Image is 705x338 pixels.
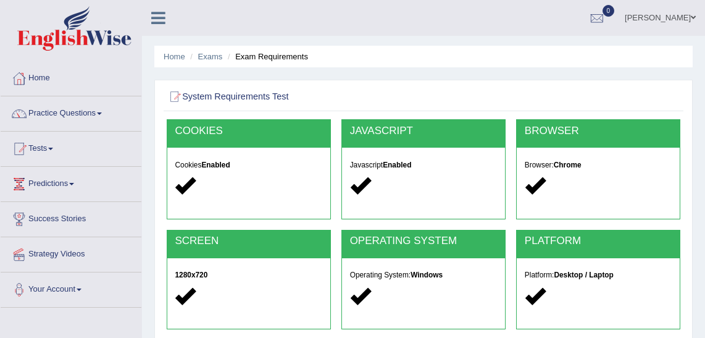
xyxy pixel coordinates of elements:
h2: SCREEN [175,235,322,247]
h5: Browser: [525,161,672,169]
span: 0 [603,5,615,17]
a: Your Account [1,273,141,303]
strong: Enabled [201,161,230,169]
h2: JAVASCRIPT [350,125,498,137]
strong: Desktop / Laptop [554,271,613,279]
a: Success Stories [1,202,141,233]
h2: BROWSER [525,125,672,137]
a: Tests [1,132,141,163]
h2: OPERATING SYSTEM [350,235,498,247]
h2: PLATFORM [525,235,672,247]
strong: Chrome [554,161,582,169]
h5: Operating System: [350,271,498,279]
h5: Platform: [525,271,672,279]
strong: 1280x720 [175,271,207,279]
a: Strategy Videos [1,237,141,268]
h5: Javascript [350,161,498,169]
a: Practice Questions [1,96,141,127]
h5: Cookies [175,161,322,169]
a: Home [164,52,185,61]
strong: Enabled [383,161,411,169]
strong: Windows [411,271,443,279]
a: Exams [198,52,223,61]
h2: System Requirements Test [167,89,485,105]
a: Predictions [1,167,141,198]
li: Exam Requirements [225,51,308,62]
h2: COOKIES [175,125,322,137]
a: Home [1,61,141,92]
